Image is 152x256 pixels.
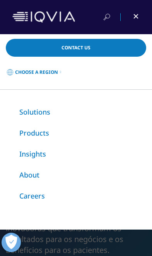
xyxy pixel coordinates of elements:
button: Abrir preferências [2,233,21,252]
a: Careers [19,191,45,200]
a: Solutions [19,107,50,117]
a: Contact Us [6,39,146,57]
span: Contact Us [61,45,91,50]
a: Insights [19,149,46,158]
span: Choose a Region [15,69,58,75]
a: About [19,170,39,179]
a: Products [19,128,49,138]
